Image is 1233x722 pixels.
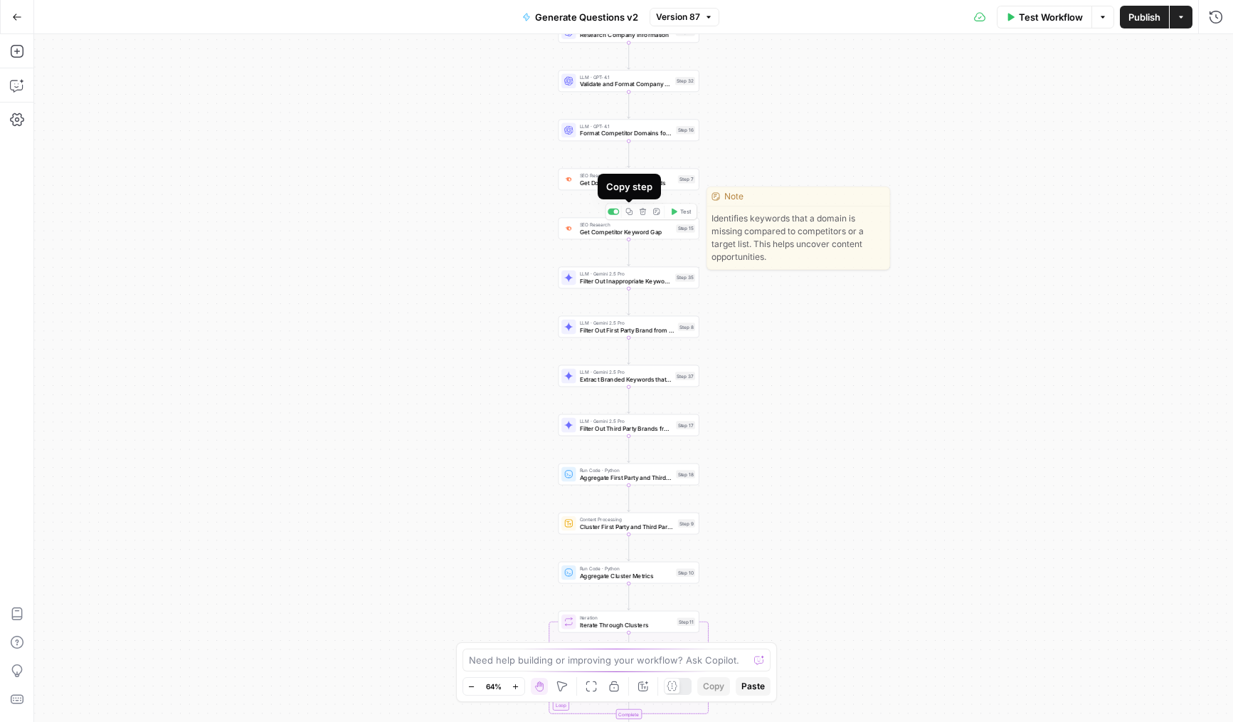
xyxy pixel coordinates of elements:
[697,677,730,696] button: Copy
[628,141,630,167] g: Edge from step_16 to step_7
[559,21,699,43] div: Research Company InformationStep 14
[678,175,695,184] div: Step 7
[628,92,630,118] g: Edge from step_32 to step_16
[677,617,695,626] div: Step 11
[559,513,699,535] div: Content ProcessingCluster First Party and Third Party KeywordsStep 9
[580,129,672,138] span: Format Competitor Domains for Comparison
[559,562,699,584] div: Run Code · PythonAggregate Cluster MetricsStep 10
[628,288,630,315] g: Edge from step_35 to step_8
[559,414,699,436] div: LLM · Gemini 2.5 ProFilter Out Third Party Brands from KeywordsStep 17
[580,172,674,179] span: SEO Research
[615,709,641,719] div: Complete
[580,122,672,130] span: LLM · GPT-4.1
[580,80,672,89] span: Validate and Format Company JSON
[580,319,674,326] span: LLM · Gemini 2.5 Pro
[564,224,573,232] img: zn8kcn4lc16eab7ly04n2pykiy7x
[580,571,672,580] span: Aggregate Cluster Metrics
[559,464,699,486] div: Run Code · PythonAggregate First Party and Third Party KeywordsStep 18
[580,178,674,187] span: Get Domain Organic Keywords
[628,239,630,266] g: Edge from step_15 to step_35
[559,70,699,92] div: LLM · GPT-4.1Validate and Format Company JSONStep 32
[580,614,674,621] span: Iteration
[580,221,672,228] span: SEO Research
[676,224,695,233] div: Step 15
[580,276,672,286] span: Filter Out Inappropriate Keywords
[680,207,691,216] span: Test
[703,680,724,693] span: Copy
[678,323,695,331] div: Step 8
[580,73,672,80] span: LLM · GPT-4.1
[676,421,695,429] div: Step 17
[580,516,674,523] span: Content Processing
[580,466,672,474] span: Run Code · Python
[606,179,652,194] div: Copy step
[656,11,700,23] span: Version 87
[580,473,672,482] span: Aggregate First Party and Third Party Keywords
[1128,10,1160,24] span: Publish
[580,424,672,433] span: Filter Out Third Party Brands from Keywords
[675,77,695,85] div: Step 32
[628,436,630,462] g: Edge from step_17 to step_18
[580,565,672,572] span: Run Code · Python
[676,568,695,577] div: Step 10
[559,119,699,141] div: LLM · GPT-4.1Format Competitor Domains for ComparisonStep 16
[997,6,1091,28] button: Test Workflow
[628,583,630,609] g: Edge from step_10 to step_11
[580,270,672,277] span: LLM · Gemini 2.5 Pro
[678,519,695,528] div: Step 9
[628,338,630,364] g: Edge from step_8 to step_37
[1120,6,1169,28] button: Publish
[559,709,699,719] div: Complete
[559,218,699,240] div: SEO ResearchGet Competitor Keyword GapStep 15Test
[559,365,699,387] div: LLM · Gemini 2.5 ProExtract Branded Keywords that have Commercial IntentStep 37
[514,6,647,28] button: Generate Questions v2
[676,470,695,478] div: Step 18
[675,273,695,282] div: Step 35
[667,206,695,218] button: Test
[559,611,699,633] div: LoopIterationIterate Through ClustersStep 11
[559,316,699,338] div: LLM · Gemini 2.5 ProFilter Out First Party Brand from KeywordsStep 8
[580,227,672,236] span: Get Competitor Keyword Gap
[628,485,630,511] g: Edge from step_18 to step_9
[628,534,630,560] g: Edge from step_9 to step_10
[486,681,502,692] span: 64%
[736,677,771,696] button: Paste
[580,417,672,424] span: LLM · Gemini 2.5 Pro
[650,8,719,26] button: Version 87
[559,169,699,191] div: SEO ResearchGet Domain Organic KeywordsStep 7
[580,522,674,531] span: Cluster First Party and Third Party Keywords
[535,10,638,24] span: Generate Questions v2
[580,325,674,335] span: Filter Out First Party Brand from Keywords
[580,375,672,384] span: Extract Branded Keywords that have Commercial Intent
[628,387,630,413] g: Edge from step_37 to step_17
[1019,10,1083,24] span: Test Workflow
[564,175,573,183] img: p4kt2d9mz0di8532fmfgvfq6uqa0
[707,187,889,206] div: Note
[580,368,672,375] span: LLM · Gemini 2.5 Pro
[675,372,695,380] div: Step 37
[676,126,695,135] div: Step 16
[564,519,573,528] img: 14hgftugzlhicq6oh3k7w4rc46c1
[676,28,695,36] div: Step 14
[628,43,630,69] g: Edge from step_14 to step_32
[580,31,672,40] span: Research Company Information
[559,267,699,289] div: LLM · Gemini 2.5 ProFilter Out Inappropriate KeywordsStep 35
[707,206,889,269] span: Identifies keywords that a domain is missing compared to competitors or a target list. This helps...
[741,680,765,693] span: Paste
[580,620,674,629] span: Iterate Through Clusters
